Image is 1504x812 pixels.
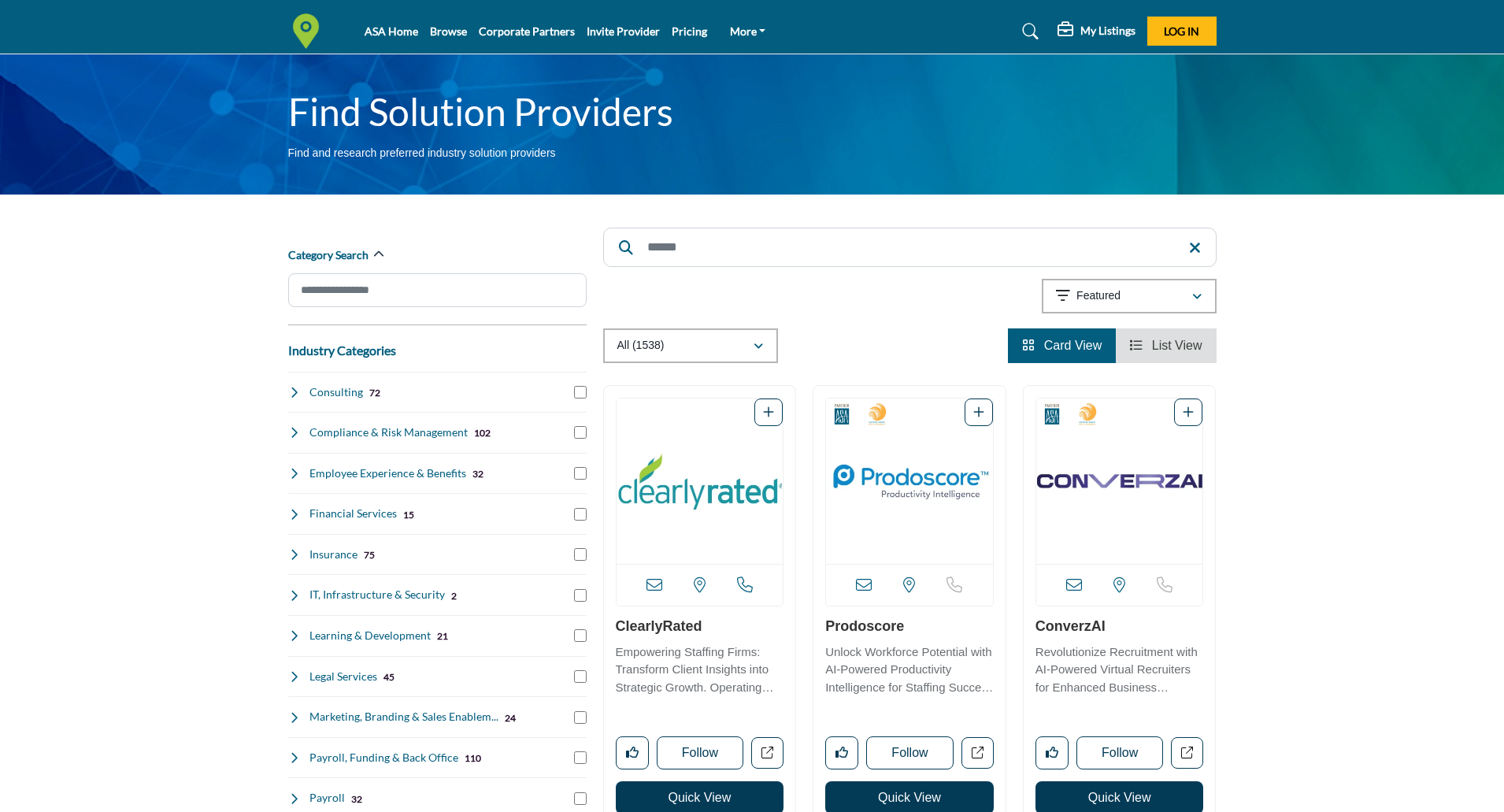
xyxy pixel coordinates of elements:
[1116,328,1216,363] li: List View
[1007,19,1049,44] a: Search
[437,631,448,642] b: 21
[309,628,431,643] h4: Learning & Development: Training programs and educational resources to enhance staffing professio...
[616,640,784,697] a: Empowering Staffing Firms: Transform Client Insights into Strategic Growth. Operating within the ...
[403,510,414,521] b: 15
[603,328,778,363] button: All (1538)
[309,506,397,521] h4: Financial Services: Banking, accounting, and financial planning services tailored for staffing co...
[403,507,414,521] div: 15 Results For Financial Services
[1152,339,1202,352] span: List View
[1035,618,1204,636] h3: ConverzAI
[672,24,707,38] a: Pricing
[1147,17,1217,46] button: Log In
[1171,737,1203,769] a: Open converzai in new tab
[479,24,575,38] a: Corporate Partners
[825,640,994,697] a: Unlock Workforce Potential with AI-Powered Productivity Intelligence for Staffing Success In the ...
[288,341,396,360] button: Industry Categories
[574,629,587,642] input: Select Learning & Development checkbox
[451,588,457,603] div: 2 Results For IT, Infrastructure & Security
[309,669,377,684] h4: Legal Services: Employment law expertise and legal counsel focused on staffing industry regulations.
[826,399,993,564] a: Open Listing in new tab
[309,547,357,562] h4: Insurance: Specialized insurance coverage including professional liability and workers' compensat...
[288,87,673,136] h1: Find Solution Providers
[825,736,858,769] button: Like listing
[825,618,904,634] a: Prodoscore
[574,670,587,683] input: Select Legal Services checkbox
[574,751,587,764] input: Select Payroll, Funding & Back Office checkbox
[309,425,468,440] h4: Compliance & Risk Management: Services to ensure staffing companies meet regulatory requirements ...
[309,750,458,766] h4: Payroll, Funding & Back Office: Comprehensive back-office support including payroll processing an...
[1035,643,1204,697] p: Revolutionize Recruitment with AI-Powered Virtual Recruiters for Enhanced Business Success. The c...
[1008,328,1116,363] li: Card View
[763,406,774,419] a: Add To List
[309,709,498,725] h4: Marketing, Branding & Sales Enablement: Marketing strategies, brand development, and sales tools ...
[1044,339,1102,352] span: Card View
[603,228,1217,267] input: Search
[288,247,369,263] h2: Category Search
[574,711,587,724] input: Select Marketing, Branding & Sales Enablement checkbox
[719,20,777,43] a: More
[288,146,556,161] p: Find and research preferred industry solution providers
[865,402,889,426] img: 2025 Staffing World Exhibitors Badge Icon
[617,399,783,564] img: ClearlyRated
[574,792,587,805] input: Select Payroll checkbox
[474,425,491,439] div: 102 Results For Compliance & Risk Management
[472,469,483,480] b: 32
[574,467,587,480] input: Select Employee Experience & Benefits checkbox
[472,466,483,480] div: 32 Results For Employee Experience & Benefits
[1058,22,1135,41] div: My Listings
[825,618,994,636] h3: Prodoscore
[365,24,418,38] a: ASA Home
[1076,736,1164,769] button: Follow
[351,792,362,806] div: 32 Results For Payroll
[288,13,332,49] img: Site Logo
[616,736,649,769] button: Like listing
[1130,339,1202,352] a: View List
[383,669,395,684] div: 45 Results For Legal Services
[465,753,481,764] b: 110
[1035,736,1069,769] button: Like listing
[825,643,994,697] p: Unlock Workforce Potential with AI-Powered Productivity Intelligence for Staffing Success In the ...
[1022,339,1102,352] a: View Card
[1035,640,1204,697] a: Revolutionize Recruitment with AI-Powered Virtual Recruiters for Enhanced Business Success. The c...
[430,24,467,38] a: Browse
[574,508,587,521] input: Select Financial Services checkbox
[505,713,516,724] b: 24
[617,399,783,564] a: Open Listing in new tab
[616,618,702,634] a: ClearlyRated
[1035,618,1106,634] a: ConverzAI
[369,385,380,399] div: 72 Results For Consulting
[383,672,395,683] b: 45
[1183,406,1194,419] a: Add To List
[587,24,660,38] a: Invite Provider
[574,426,587,439] input: Select Compliance & Risk Management checkbox
[364,550,375,561] b: 75
[751,737,783,769] a: Open clearlyrated in new tab
[309,384,363,400] h4: Consulting: Strategic advisory services to help staffing firms optimize operations and grow their...
[465,751,481,765] div: 110 Results For Payroll, Funding & Back Office
[309,790,345,806] h4: Payroll: Dedicated payroll processing services for staffing companies.
[351,794,362,805] b: 32
[437,628,448,643] div: 21 Results For Learning & Development
[616,643,784,697] p: Empowering Staffing Firms: Transform Client Insights into Strategic Growth. Operating within the ...
[1076,402,1099,426] img: 2025 Staffing World Exhibitors Badge Icon
[657,736,744,769] button: Follow
[369,387,380,399] b: 72
[505,710,516,725] div: 24 Results For Marketing, Branding & Sales Enablement
[288,273,587,307] input: Search Category
[309,587,445,603] h4: IT, Infrastructure & Security: Technology infrastructure, cybersecurity, and IT support services ...
[961,737,994,769] a: Open prodoscore in new tab
[1042,279,1217,313] button: Featured
[1164,24,1199,38] span: Log In
[451,591,457,602] b: 2
[574,589,587,602] input: Select IT, Infrastructure & Security checkbox
[617,338,665,354] p: All (1538)
[574,548,587,561] input: Select Insurance checkbox
[616,618,784,636] h3: ClearlyRated
[973,406,984,419] a: Add To List
[309,465,466,481] h4: Employee Experience & Benefits: Solutions for enhancing workplace culture, employee satisfaction,...
[474,428,491,439] b: 102
[1076,288,1121,304] p: Featured
[830,402,854,426] img: Corporate Partners Badge Icon
[1080,24,1135,38] h5: My Listings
